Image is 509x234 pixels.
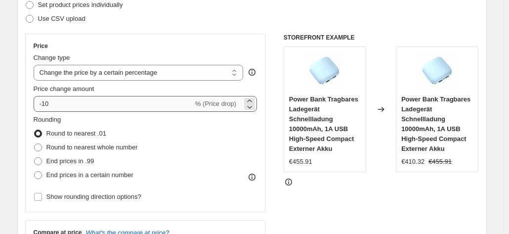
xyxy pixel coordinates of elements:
div: €410.32 [401,157,424,167]
span: Price change amount [34,85,94,93]
span: Power Bank Tragbares Ladegerät Schnellladung 10000mAh, 1A USB High-Speed Compact Externer Akku [401,95,470,152]
span: Show rounding direction options? [46,193,141,200]
span: Rounding [34,116,61,123]
div: €455.91 [289,157,312,167]
span: Set product prices individually [38,1,123,8]
span: Round to nearest whole number [46,143,138,151]
strike: €455.91 [428,157,452,167]
h6: STOREFRONT EXAMPLE [284,34,479,42]
div: help [247,67,257,77]
span: % (Price drop) [195,100,236,107]
span: End prices in .99 [46,157,94,165]
img: 21pgX-1hB5L_80x.jpg [305,52,344,92]
span: End prices in a certain number [46,171,133,179]
span: Power Bank Tragbares Ladegerät Schnellladung 10000mAh, 1A USB High-Speed Compact Externer Akku [289,95,358,152]
span: Change type [34,54,70,61]
input: -15 [34,96,193,112]
img: 21pgX-1hB5L_80x.jpg [418,52,457,92]
span: Use CSV upload [38,15,85,22]
span: Round to nearest .01 [46,130,106,137]
h3: Price [34,42,48,50]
